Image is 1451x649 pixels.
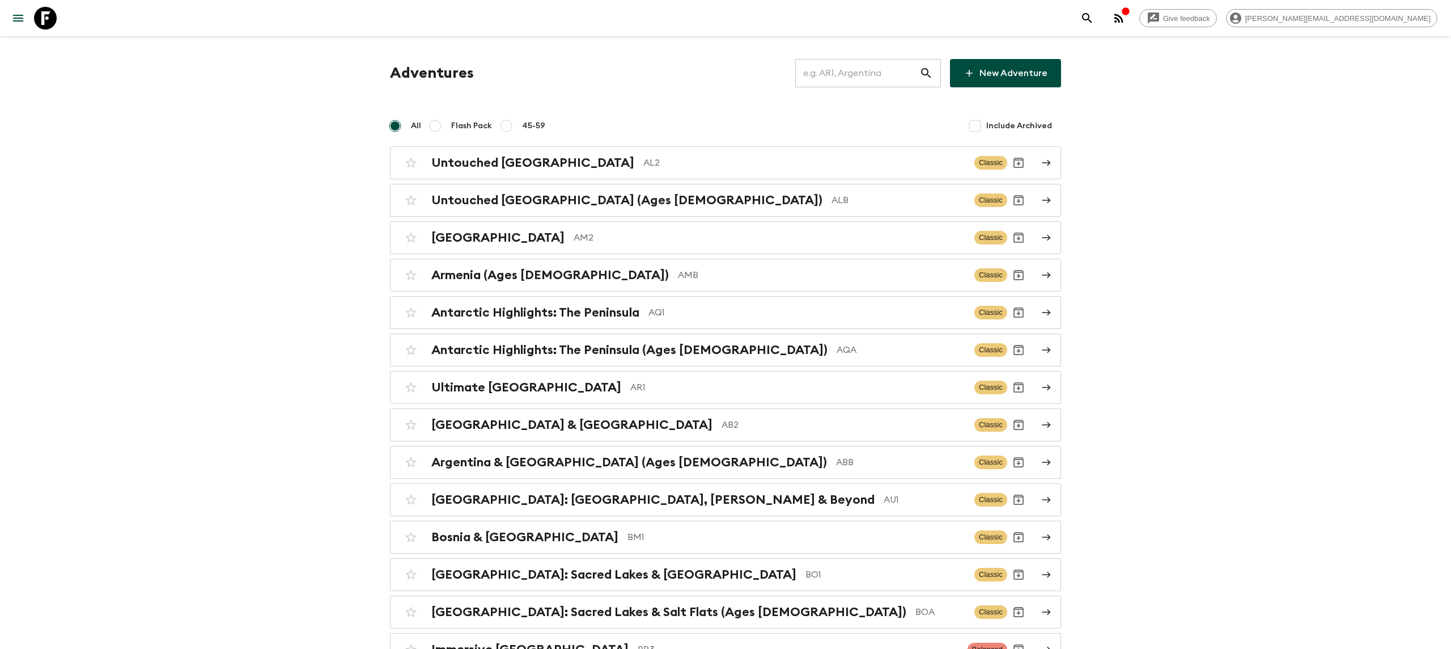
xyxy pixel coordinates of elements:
h2: [GEOGRAPHIC_DATA] [431,230,565,245]
span: Give feedback [1157,14,1216,23]
a: Antarctic Highlights: The Peninsula (Ages [DEMOGRAPHIC_DATA])AQAClassicArchive [390,334,1061,366]
p: ALB [831,193,965,207]
span: Classic [974,530,1007,544]
span: Classic [974,418,1007,432]
button: Archive [1007,339,1030,361]
button: Archive [1007,488,1030,511]
a: Antarctic Highlights: The PeninsulaAQ1ClassicArchive [390,296,1061,329]
button: Archive [1007,451,1030,474]
a: Untouched [GEOGRAPHIC_DATA] (Ages [DEMOGRAPHIC_DATA])ALBClassicArchive [390,184,1061,217]
h2: Untouched [GEOGRAPHIC_DATA] (Ages [DEMOGRAPHIC_DATA]) [431,193,822,208]
h2: Bosnia & [GEOGRAPHIC_DATA] [431,530,618,545]
p: AQA [837,343,965,357]
span: Classic [974,568,1007,581]
span: Classic [974,231,1007,245]
span: Classic [974,306,1007,319]
a: Armenia (Ages [DEMOGRAPHIC_DATA])AMBClassicArchive [390,259,1061,292]
span: Flash Pack [451,120,492,132]
span: Classic [974,493,1007,507]
h2: Ultimate [GEOGRAPHIC_DATA] [431,380,621,395]
p: AL2 [643,156,965,170]
button: search adventures [1076,7,1098,29]
button: menu [7,7,29,29]
a: [GEOGRAPHIC_DATA]: Sacred Lakes & Salt Flats (Ages [DEMOGRAPHIC_DATA])BOAClassicArchive [390,596,1061,629]
a: Give feedback [1139,9,1217,27]
div: [PERSON_NAME][EMAIL_ADDRESS][DOMAIN_NAME] [1226,9,1437,27]
p: AM2 [574,231,965,245]
span: Classic [974,156,1007,170]
button: Archive [1007,226,1030,249]
p: BO1 [805,568,965,581]
span: Classic [974,343,1007,357]
button: Archive [1007,601,1030,623]
p: ABB [836,456,965,469]
h2: Antarctic Highlights: The Peninsula [431,305,639,320]
span: [PERSON_NAME][EMAIL_ADDRESS][DOMAIN_NAME] [1239,14,1437,23]
input: e.g. AR1, Argentina [795,57,919,89]
span: Classic [974,456,1007,469]
span: All [411,120,421,132]
h2: Argentina & [GEOGRAPHIC_DATA] (Ages [DEMOGRAPHIC_DATA]) [431,455,827,470]
button: Archive [1007,414,1030,436]
p: AB2 [722,418,965,432]
button: Archive [1007,376,1030,399]
button: Archive [1007,563,1030,586]
button: Archive [1007,301,1030,324]
p: AMB [678,268,965,282]
a: Argentina & [GEOGRAPHIC_DATA] (Ages [DEMOGRAPHIC_DATA])ABBClassicArchive [390,446,1061,479]
a: [GEOGRAPHIC_DATA]: Sacred Lakes & [GEOGRAPHIC_DATA]BO1ClassicArchive [390,558,1061,591]
h2: [GEOGRAPHIC_DATA]: [GEOGRAPHIC_DATA], [PERSON_NAME] & Beyond [431,492,875,507]
button: Archive [1007,189,1030,212]
a: [GEOGRAPHIC_DATA]: [GEOGRAPHIC_DATA], [PERSON_NAME] & BeyondAU1ClassicArchive [390,483,1061,516]
h2: Antarctic Highlights: The Peninsula (Ages [DEMOGRAPHIC_DATA]) [431,343,828,357]
span: Classic [974,268,1007,282]
a: [GEOGRAPHIC_DATA] & [GEOGRAPHIC_DATA]AB2ClassicArchive [390,408,1061,441]
span: Classic [974,605,1007,619]
h2: Armenia (Ages [DEMOGRAPHIC_DATA]) [431,268,669,283]
a: [GEOGRAPHIC_DATA]AM2ClassicArchive [390,221,1061,254]
p: BOA [915,605,965,619]
h2: [GEOGRAPHIC_DATA]: Sacred Lakes & Salt Flats (Ages [DEMOGRAPHIC_DATA]) [431,605,906,619]
p: AR1 [630,381,965,394]
a: Ultimate [GEOGRAPHIC_DATA]AR1ClassicArchive [390,371,1061,404]
a: Untouched [GEOGRAPHIC_DATA]AL2ClassicArchive [390,146,1061,179]
button: Archive [1007,151,1030,174]
h2: Untouched [GEOGRAPHIC_DATA] [431,155,634,170]
a: New Adventure [950,59,1061,87]
button: Archive [1007,526,1030,549]
h2: [GEOGRAPHIC_DATA]: Sacred Lakes & [GEOGRAPHIC_DATA] [431,567,796,582]
span: 45-59 [522,120,545,132]
button: Archive [1007,264,1030,286]
span: Classic [974,381,1007,394]
a: Bosnia & [GEOGRAPHIC_DATA]BM1ClassicArchive [390,521,1061,554]
p: AQ1 [648,306,965,319]
span: Classic [974,193,1007,207]
p: BM1 [627,530,965,544]
h2: [GEOGRAPHIC_DATA] & [GEOGRAPHIC_DATA] [431,418,712,432]
h1: Adventures [390,62,474,85]
p: AU1 [884,493,965,507]
span: Include Archived [986,120,1052,132]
